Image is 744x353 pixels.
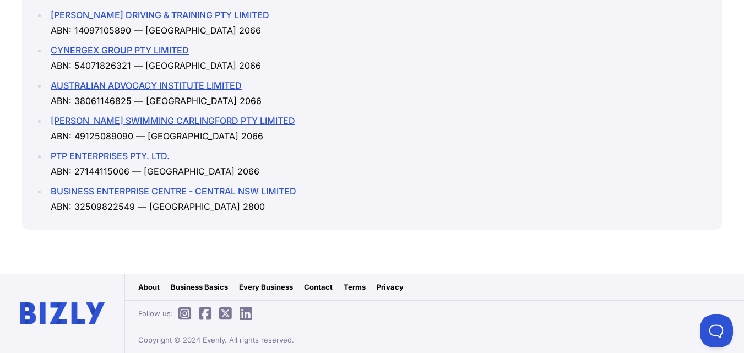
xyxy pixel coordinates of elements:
[700,314,733,347] iframe: Toggle Customer Support
[47,148,711,179] li: ABN: 27144115006 — [GEOGRAPHIC_DATA] 2066
[138,334,294,345] span: Copyright © 2024 Evenly. All rights reserved.
[51,45,189,56] a: CYNERGEX GROUP PTY LIMITED
[51,150,170,161] a: PTP ENTERPRISES PTY. LTD.
[47,113,711,144] li: ABN: 49125089090 — [GEOGRAPHIC_DATA] 2066
[239,281,293,292] a: Every Business
[51,9,269,20] a: [PERSON_NAME] DRIVING & TRAINING PTY LIMITED
[47,7,711,38] li: ABN: 14097105890 — [GEOGRAPHIC_DATA] 2066
[304,281,333,292] a: Contact
[51,186,296,197] a: BUSINESS ENTERPRISE CENTRE - CENTRAL NSW LIMITED
[47,183,711,214] li: ABN: 32509822549 — [GEOGRAPHIC_DATA] 2800
[344,281,366,292] a: Terms
[51,80,242,91] a: AUSTRALIAN ADVOCACY INSTITUTE LIMITED
[377,281,404,292] a: Privacy
[51,115,295,126] a: [PERSON_NAME] SWIMMING CARLINGFORD PTY LIMITED
[171,281,228,292] a: Business Basics
[138,308,258,319] span: Follow us:
[47,42,711,73] li: ABN: 54071826321 — [GEOGRAPHIC_DATA] 2066
[47,78,711,108] li: ABN: 38061146825 — [GEOGRAPHIC_DATA] 2066
[138,281,160,292] a: About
